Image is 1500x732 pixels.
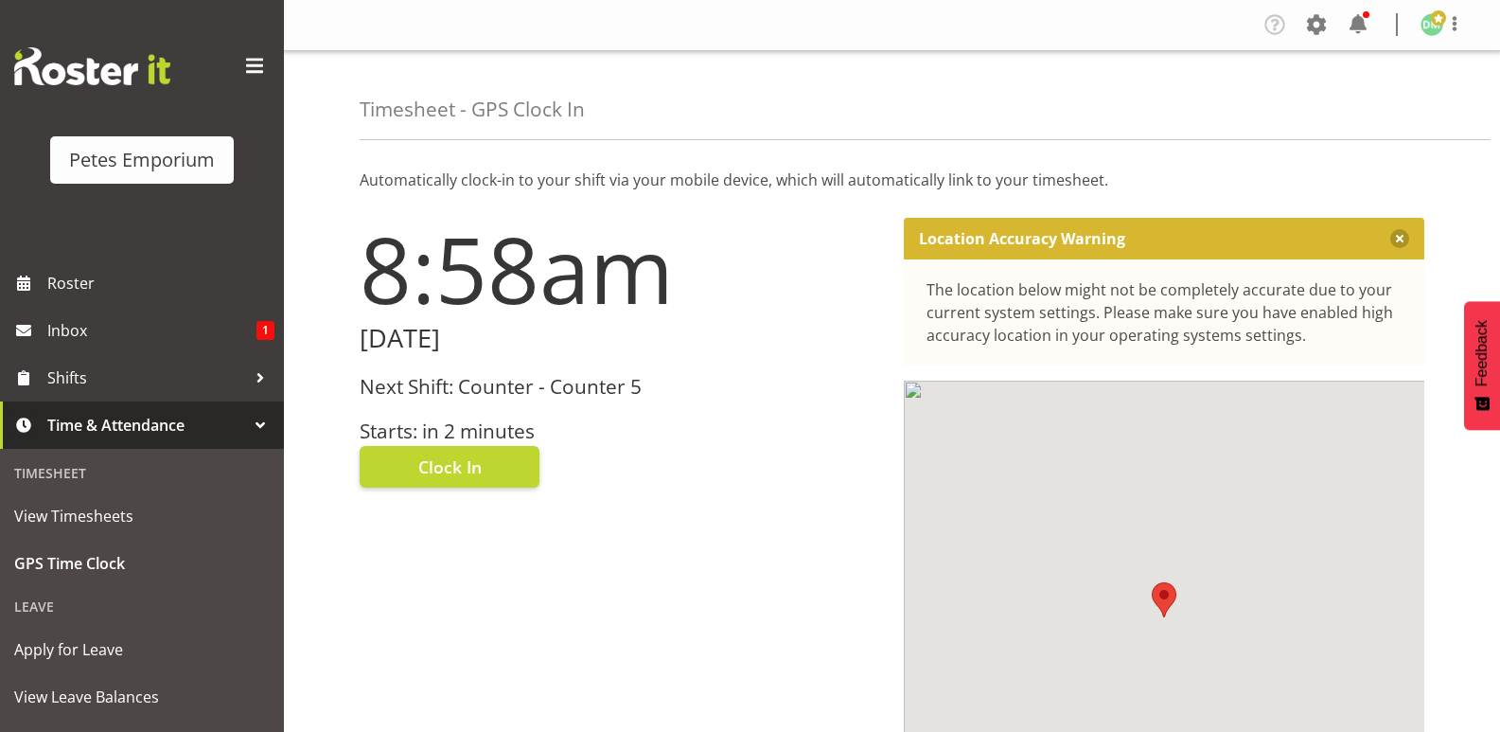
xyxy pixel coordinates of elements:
[418,455,482,479] span: Clock In
[47,411,246,439] span: Time & Attendance
[360,446,539,488] button: Clock In
[256,321,274,340] span: 1
[47,364,246,392] span: Shifts
[360,324,881,353] h2: [DATE]
[360,420,881,442] h3: Starts: in 2 minutes
[5,673,279,721] a: View Leave Balances
[14,502,270,530] span: View Timesheets
[5,454,279,492] div: Timesheet
[1474,320,1491,386] span: Feedback
[360,98,585,120] h4: Timesheet - GPS Clock In
[5,492,279,540] a: View Timesheets
[14,635,270,664] span: Apply for Leave
[5,626,279,673] a: Apply for Leave
[919,229,1125,248] p: Location Accuracy Warning
[1464,301,1500,430] button: Feedback - Show survey
[5,540,279,587] a: GPS Time Clock
[5,587,279,626] div: Leave
[14,549,270,578] span: GPS Time Clock
[14,683,270,711] span: View Leave Balances
[47,316,256,345] span: Inbox
[1390,229,1409,248] button: Close message
[69,146,215,174] div: Petes Emporium
[926,278,1403,347] div: The location below might not be completely accurate due to your current system settings. Please m...
[360,218,881,320] h1: 8:58am
[360,376,881,398] h3: Next Shift: Counter - Counter 5
[1421,13,1443,36] img: david-mcauley697.jpg
[47,269,274,297] span: Roster
[14,47,170,85] img: Rosterit website logo
[360,169,1424,191] p: Automatically clock-in to your shift via your mobile device, which will automatically link to you...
